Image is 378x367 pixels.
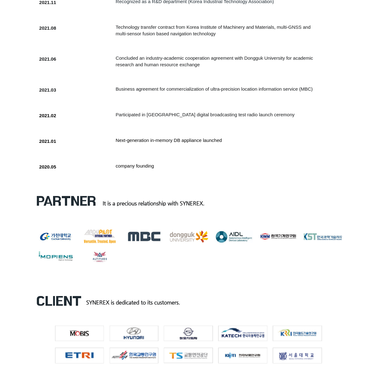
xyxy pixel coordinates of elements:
span: Business agreement for commercialization of ultra-precision location information service (MBC) [116,86,313,92]
span: PARTNER [36,194,96,208]
span: Next-generation in-memory DB appliance launched [116,138,222,143]
span: 2021.03 [39,87,56,93]
span: ​Concluded an industry-academic cooperation agreement with Dongguk University for academic resear... [116,55,313,67]
span: 2020.05 [39,164,56,169]
span: CLIENT [36,294,81,308]
iframe: Wix Chat [306,340,378,367]
span: SYNEREX is dedicated to its customers. [86,299,180,305]
span: 2021.02 [39,113,56,118]
span: It is a precious relationship with SYNEREX. [103,200,204,206]
span: 2021.08 [39,25,56,31]
div: Matrix gallery [36,229,342,272]
span: 2021.01 [39,138,56,144]
span: Participated in [GEOGRAPHIC_DATA] digital broadcasting test radio launch ceremony [116,112,295,117]
span: 2021.06 [39,56,56,62]
span: Technology transfer contract from Korea Institute of Machinery and Materials, multi-GNSS and mult... [116,24,311,36]
span: company founding [116,163,154,168]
